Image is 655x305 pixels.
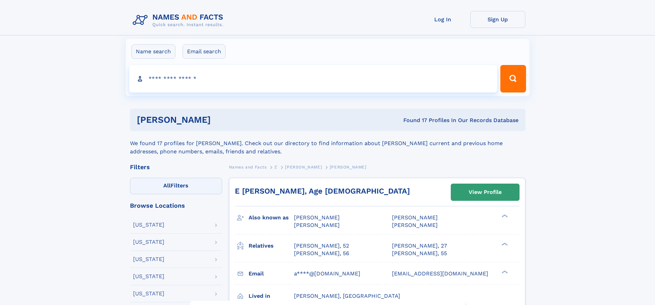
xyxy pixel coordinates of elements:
[130,131,525,156] div: We found 17 profiles for [PERSON_NAME]. Check out our directory to find information about [PERSON...
[470,11,525,28] a: Sign Up
[183,44,226,59] label: Email search
[285,163,322,171] a: [PERSON_NAME]
[137,116,307,124] h1: [PERSON_NAME]
[392,214,438,221] span: [PERSON_NAME]
[294,214,340,221] span: [PERSON_NAME]
[392,250,447,257] a: [PERSON_NAME], 55
[294,293,400,299] span: [PERSON_NAME], [GEOGRAPHIC_DATA]
[130,164,222,170] div: Filters
[392,222,438,228] span: [PERSON_NAME]
[163,182,171,189] span: All
[229,163,267,171] a: Names and Facts
[500,270,508,274] div: ❯
[249,268,294,280] h3: Email
[285,165,322,170] span: [PERSON_NAME]
[500,214,508,218] div: ❯
[249,240,294,252] h3: Relatives
[130,11,229,30] img: Logo Names and Facts
[249,290,294,302] h3: Lived in
[131,44,175,59] label: Name search
[500,242,508,246] div: ❯
[133,291,164,296] div: [US_STATE]
[133,274,164,279] div: [US_STATE]
[129,65,498,92] input: search input
[130,178,222,194] label: Filters
[133,257,164,262] div: [US_STATE]
[133,239,164,245] div: [US_STATE]
[451,184,519,200] a: View Profile
[330,165,367,170] span: [PERSON_NAME]
[500,65,526,92] button: Search Button
[469,184,502,200] div: View Profile
[415,11,470,28] a: Log In
[294,250,349,257] a: [PERSON_NAME], 56
[274,165,277,170] span: Z
[249,212,294,224] h3: Also known as
[392,242,447,250] a: [PERSON_NAME], 27
[133,222,164,228] div: [US_STATE]
[294,242,349,250] a: [PERSON_NAME], 52
[392,270,488,277] span: [EMAIL_ADDRESS][DOMAIN_NAME]
[130,203,222,209] div: Browse Locations
[274,163,277,171] a: Z
[294,222,340,228] span: [PERSON_NAME]
[235,187,410,195] a: E [PERSON_NAME], Age [DEMOGRAPHIC_DATA]
[307,117,518,124] div: Found 17 Profiles In Our Records Database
